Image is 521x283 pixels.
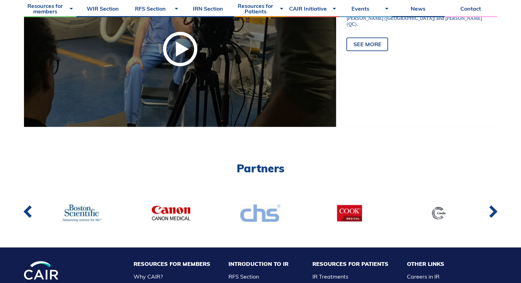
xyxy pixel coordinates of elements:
a: IR Treatments [312,273,348,280]
h2: Partners [24,163,497,174]
a: Careers in IR [407,273,439,280]
a: See more [346,37,388,51]
a: RFS Section [228,273,259,280]
img: CIRA [24,261,58,280]
p: We want to thank Dr. [PERSON_NAME], [GEOGRAPHIC_DATA][PERSON_NAME] ([GEOGRAPHIC_DATA]) and [PERSO... [346,10,487,27]
a: Why CAIR? [134,273,163,280]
